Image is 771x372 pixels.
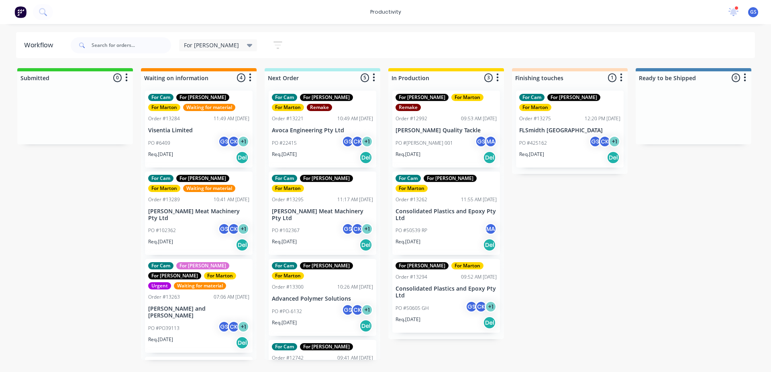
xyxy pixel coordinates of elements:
[272,196,304,203] div: Order #13295
[272,319,297,326] p: Req. [DATE]
[359,239,372,251] div: Del
[519,127,620,134] p: FLSmidth [GEOGRAPHIC_DATA]
[396,208,497,222] p: Consolidated Plastics and Epoxy Pty Ltd
[396,104,421,111] div: Remake
[176,94,229,101] div: For [PERSON_NAME]
[396,285,497,299] p: Consolidated Plastics and Epoxy Pty Ltd
[218,321,230,333] div: GS
[236,239,249,251] div: Del
[337,354,373,362] div: 09:41 AM [DATE]
[396,94,449,101] div: For [PERSON_NAME]
[337,283,373,291] div: 10:26 AM [DATE]
[148,272,201,279] div: For [PERSON_NAME]
[485,135,497,148] div: MA
[214,196,249,203] div: 10:41 AM [DATE]
[148,151,173,158] p: Req. [DATE]
[396,238,420,245] p: Req. [DATE]
[300,262,353,269] div: For [PERSON_NAME]
[300,94,353,101] div: For [PERSON_NAME]
[361,304,373,316] div: + 1
[359,151,372,164] div: Del
[483,151,496,164] div: Del
[424,175,477,182] div: For [PERSON_NAME]
[148,208,249,222] p: [PERSON_NAME] Meat Machinery Pty Ltd
[396,273,427,281] div: Order #13294
[451,262,483,269] div: For Marton
[396,139,453,147] p: PO #[PERSON_NAME] 001
[396,115,427,122] div: Order #12992
[519,104,551,111] div: For Marton
[272,151,297,158] p: Req. [DATE]
[342,304,354,316] div: GS
[148,104,180,111] div: For Marton
[272,262,297,269] div: For Cam
[396,316,420,323] p: Req. [DATE]
[236,336,249,349] div: Del
[519,139,547,147] p: PO #425162
[148,175,173,182] div: For Cam
[272,175,297,182] div: For Cam
[183,104,235,111] div: Waiting for material
[461,273,497,281] div: 09:52 AM [DATE]
[148,196,180,203] div: Order #13289
[599,135,611,148] div: CK
[366,6,405,18] div: productivity
[148,139,170,147] p: PO #6409
[607,151,620,164] div: Del
[237,321,249,333] div: + 1
[589,135,601,148] div: GS
[396,227,427,234] p: PO #50539 RP
[148,185,180,192] div: For Marton
[272,354,304,362] div: Order #12742
[396,305,429,312] p: PO #50605 GH
[475,135,487,148] div: GS
[396,151,420,158] p: Req. [DATE]
[145,259,253,353] div: For CamFor [PERSON_NAME]For [PERSON_NAME]For MartonUrgentWaiting for materialOrder #1326307:06 AM...
[483,316,496,329] div: Del
[342,135,354,148] div: GS
[174,282,226,289] div: Waiting for material
[218,135,230,148] div: GS
[396,127,497,134] p: [PERSON_NAME] Quality Tackle
[519,151,544,158] p: Req. [DATE]
[183,185,235,192] div: Waiting for material
[461,115,497,122] div: 09:53 AM [DATE]
[148,305,249,319] p: [PERSON_NAME] and [PERSON_NAME]
[359,319,372,332] div: Del
[272,208,373,222] p: [PERSON_NAME] Meat Machinery Pty Ltd
[148,238,173,245] p: Req. [DATE]
[272,308,302,315] p: PO #PO-6132
[148,336,173,343] p: Req. [DATE]
[272,295,373,302] p: Advanced Polymer Solutions
[392,259,500,333] div: For [PERSON_NAME]For MartonOrder #1329409:52 AM [DATE]Consolidated Plastics and Epoxy Pty LtdPO #...
[176,175,229,182] div: For [PERSON_NAME]
[465,301,477,313] div: GS
[24,40,57,50] div: Workflow
[272,185,304,192] div: For Marton
[176,262,229,269] div: For [PERSON_NAME]
[236,151,249,164] div: Del
[214,293,249,301] div: 07:06 AM [DATE]
[337,115,373,122] div: 10:49 AM [DATE]
[148,127,249,134] p: Visentia Limited
[272,104,304,111] div: For Marton
[547,94,600,101] div: For [PERSON_NAME]
[272,115,304,122] div: Order #13221
[519,94,545,101] div: For Cam
[392,91,500,168] div: For [PERSON_NAME]For MartonRemakeOrder #1299209:53 AM [DATE][PERSON_NAME] Quality TacklePO #[PERS...
[148,360,173,367] div: For Cam
[148,227,176,234] p: PO #102362
[461,196,497,203] div: 11:55 AM [DATE]
[300,175,353,182] div: For [PERSON_NAME]
[361,135,373,148] div: + 1
[272,227,300,234] p: PO #102367
[351,135,363,148] div: CK
[148,325,179,332] p: PO #PO39113
[272,139,297,147] p: PO #22415
[148,293,180,301] div: Order #13263
[485,301,497,313] div: + 1
[145,91,253,168] div: For CamFor [PERSON_NAME]For MartonWaiting for materialOrder #1328411:49 AM [DATE]Visentia Limited...
[14,6,27,18] img: Factory
[351,223,363,235] div: CK
[214,115,249,122] div: 11:49 AM [DATE]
